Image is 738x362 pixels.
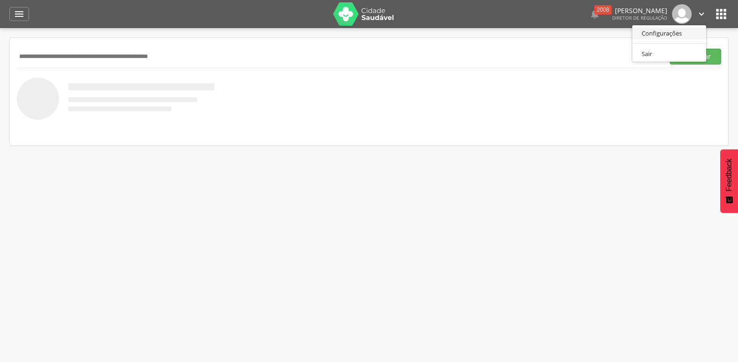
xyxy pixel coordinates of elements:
a: Sair [632,48,706,60]
span: Feedback [725,159,733,191]
i:  [589,8,600,20]
a:  [696,4,707,24]
i:  [14,8,25,20]
a: Configurações [632,28,706,39]
button: Feedback - Mostrar pesquisa [720,149,738,213]
div: 2008 [594,5,612,14]
i:  [714,7,729,22]
i:  [696,9,707,19]
a:  2008 [589,4,600,24]
p: [PERSON_NAME] [612,7,667,14]
span: Diretor de regulação [612,14,667,21]
a:  [9,7,29,21]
